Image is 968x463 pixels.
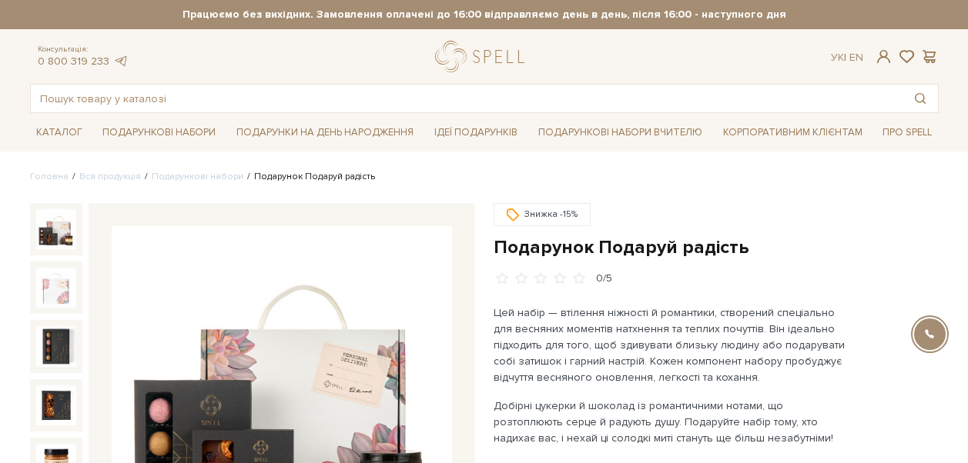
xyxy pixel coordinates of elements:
li: Подарунок Подаруй радість [243,170,375,184]
strong: Працюємо без вихідних. Замовлення оплачені до 16:00 відправляємо день в день, після 16:00 - насту... [30,8,939,22]
a: Подарункові набори [152,171,243,182]
span: Консультація: [38,45,129,55]
span: | [844,51,846,64]
p: Цей набір — втілення ніжності й романтики, створений спеціально для весняних моментів натхнення т... [494,305,855,385]
img: Подарунок Подаруй радість [36,209,76,249]
input: Пошук товару у каталозі [31,85,903,112]
a: En [849,51,863,64]
a: 0 800 319 233 [38,55,109,68]
a: Про Spell [876,121,938,145]
a: telegram [113,55,129,68]
img: Подарунок Подаруй радість [36,385,76,425]
a: Ідеї подарунків [428,121,524,145]
a: Каталог [30,121,89,145]
a: Подарунки на День народження [230,121,420,145]
div: 0/5 [596,271,612,286]
img: Подарунок Подаруй радість [36,268,76,308]
a: Головна [30,171,69,182]
div: Знижка -15% [494,203,591,226]
div: Ук [831,51,863,65]
a: Вся продукція [79,171,141,182]
a: Корпоративним клієнтам [717,121,869,145]
h1: Подарунок Подаруй радість [494,235,939,259]
p: Добірні цукерки й шоколад із романтичними нотами, що розтоплюють серце й радують душу. Подаруйте ... [494,398,855,446]
a: Подарункові набори [96,121,222,145]
a: logo [435,41,531,72]
img: Подарунок Подаруй радість [36,326,76,366]
a: Подарункові набори Вчителю [532,119,708,145]
button: Пошук товару у каталозі [903,85,938,112]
